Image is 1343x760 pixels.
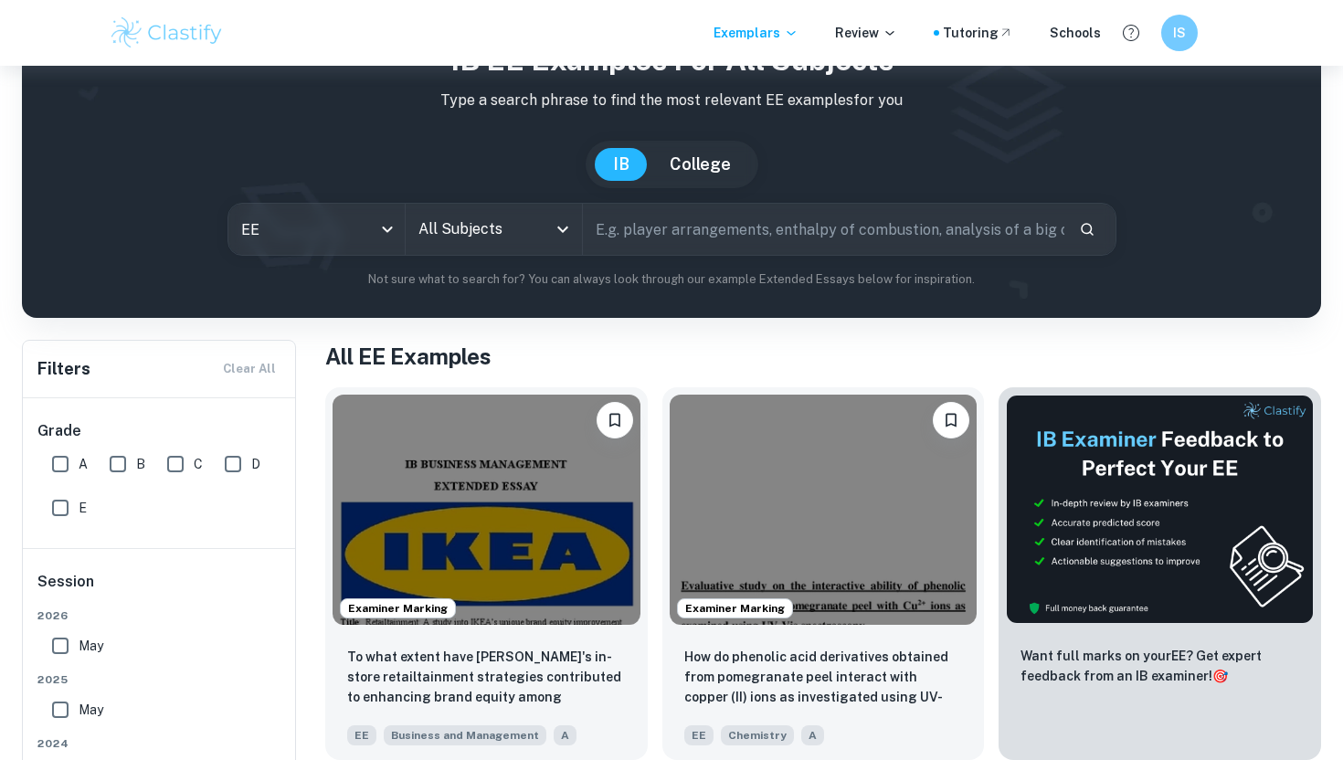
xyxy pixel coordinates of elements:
[37,270,1306,289] p: Not sure what to search for? You can always look through our example Extended Essays below for in...
[333,395,640,625] img: Business and Management EE example thumbnail: To what extent have IKEA's in-store reta
[384,725,546,745] span: Business and Management
[1212,669,1228,683] span: 🎯
[136,454,145,474] span: B
[1050,23,1101,43] a: Schools
[583,204,1064,255] input: E.g. player arrangements, enthalpy of combustion, analysis of a big city...
[228,204,405,255] div: EE
[651,148,749,181] button: College
[721,725,794,745] span: Chemistry
[597,402,633,438] button: Bookmark
[347,647,626,709] p: To what extent have IKEA's in-store retailtainment strategies contributed to enhancing brand equi...
[662,387,985,760] a: Examiner MarkingBookmarkHow do phenolic acid derivatives obtained from pomegranate peel interact ...
[341,600,455,617] span: Examiner Marking
[109,15,225,51] img: Clastify logo
[37,607,282,624] span: 2026
[251,454,260,474] span: D
[37,356,90,382] h6: Filters
[194,454,203,474] span: C
[37,90,1306,111] p: Type a search phrase to find the most relevant EE examples for you
[325,340,1321,373] h1: All EE Examples
[79,636,103,656] span: May
[684,647,963,709] p: How do phenolic acid derivatives obtained from pomegranate peel interact with copper (II) ions as...
[684,725,714,745] span: EE
[554,725,576,745] span: A
[1006,395,1314,624] img: Thumbnail
[835,23,897,43] p: Review
[1161,15,1198,51] button: IS
[1072,214,1103,245] button: Search
[550,216,576,242] button: Open
[999,387,1321,760] a: ThumbnailWant full marks on yourEE? Get expert feedback from an IB examiner!
[801,725,824,745] span: A
[37,671,282,688] span: 2025
[37,571,282,607] h6: Session
[37,735,282,752] span: 2024
[678,600,792,617] span: Examiner Marking
[325,387,648,760] a: Examiner MarkingBookmarkTo what extent have IKEA's in-store retailtainment strategies contributed...
[933,402,969,438] button: Bookmark
[714,23,798,43] p: Exemplars
[1116,17,1147,48] button: Help and Feedback
[595,148,648,181] button: IB
[37,420,282,442] h6: Grade
[79,454,88,474] span: A
[670,395,978,625] img: Chemistry EE example thumbnail: How do phenolic acid derivatives obtaine
[943,23,1013,43] a: Tutoring
[79,498,87,518] span: E
[1169,23,1190,43] h6: IS
[79,700,103,720] span: May
[1020,646,1299,686] p: Want full marks on your EE ? Get expert feedback from an IB examiner!
[347,725,376,745] span: EE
